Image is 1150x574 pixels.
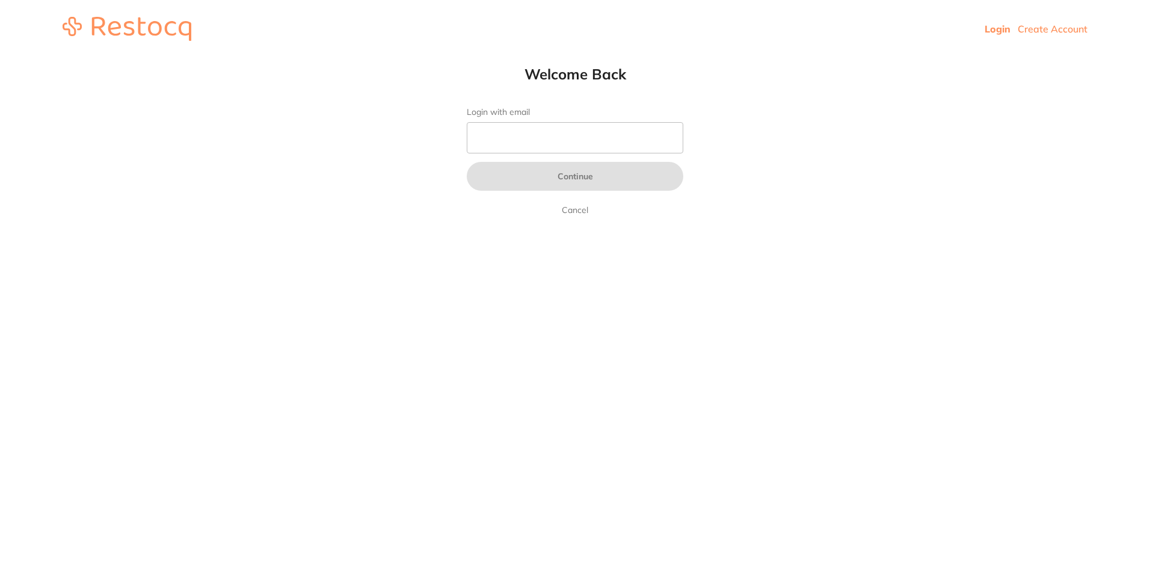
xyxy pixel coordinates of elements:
[985,23,1010,35] a: Login
[559,203,591,217] a: Cancel
[467,107,683,117] label: Login with email
[63,17,191,41] img: restocq_logo.svg
[1018,23,1087,35] a: Create Account
[467,162,683,191] button: Continue
[443,65,707,83] h1: Welcome Back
